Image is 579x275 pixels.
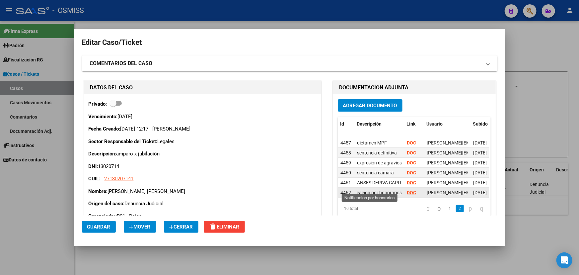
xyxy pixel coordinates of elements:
[556,252,572,268] div: Open Intercom Messenger
[338,117,354,131] datatable-header-cell: Id
[89,213,316,220] p: R01 - Roisa
[169,224,193,230] span: Cerrar
[407,170,416,175] a: DOC
[473,170,487,175] span: [DATE]
[407,150,416,155] a: DOC
[82,36,497,49] h2: Editar Caso/Ticket
[427,121,443,127] span: Usuario
[340,170,351,175] span: 4460
[477,205,486,212] a: go to last page
[354,117,404,131] datatable-header-cell: Descripción
[89,126,120,132] strong: Fecha Creado:
[357,150,397,155] span: sentencia definitiva
[89,200,316,208] p: Denuncia Judicial
[338,99,402,112] button: Agregar Documento
[340,121,344,127] span: Id
[209,224,240,230] span: Eliminar
[407,121,416,127] span: Link
[338,200,368,217] div: 10 total
[340,180,351,185] span: 4461
[89,188,108,194] strong: Nombre:
[87,224,110,230] span: Guardar
[456,205,464,212] a: 2
[129,224,151,230] span: Mover
[340,160,351,165] span: 4459
[89,114,118,120] strong: Vencimiento:
[82,55,497,71] mat-expansion-panel-header: COMENTARIOS DEL CASO
[90,59,153,67] strong: COMENTARIOS DEL CASO
[357,121,382,127] span: Descripción
[466,205,475,212] a: go to next page
[89,213,117,219] strong: Gerenciador:
[404,117,424,131] datatable-header-cell: Link
[89,125,316,133] p: [DATE] 12:17 - [PERSON_NAME]
[407,190,416,195] a: DOC
[357,170,394,175] span: sentencia camara
[473,121,488,127] span: Subido
[473,150,487,155] span: [DATE]
[89,138,158,144] strong: Sector Responsable del Ticket:
[455,203,465,214] li: page 2
[89,163,316,170] p: 13020714
[343,103,397,109] span: Agregar Documento
[89,163,98,169] strong: DNI:
[89,188,316,195] p: [PERSON_NAME] [PERSON_NAME]
[445,203,455,214] li: page 1
[90,84,133,91] strong: DATOS DEL CASO
[204,221,245,233] button: Eliminar
[340,190,351,195] span: 4462
[124,221,156,233] button: Mover
[89,176,101,182] strong: CUIL:
[473,180,487,185] span: [DATE]
[407,140,416,145] a: DOC
[340,150,351,155] span: 4458
[89,101,107,107] strong: Privado:
[407,180,416,185] a: DOC
[435,205,444,212] a: go to previous page
[470,117,504,131] datatable-header-cell: Subido
[209,223,217,230] mat-icon: delete
[446,205,454,212] a: 1
[105,176,134,182] span: 27130207141
[357,180,426,185] span: ANSES DERIVA CAPITA A OSMISS
[424,117,470,131] datatable-header-cell: Usuario
[89,151,116,157] strong: Descripción:
[473,140,487,145] span: [DATE]
[89,138,316,145] p: Legales
[473,160,487,165] span: [DATE]
[407,160,416,165] a: DOC
[164,221,198,233] button: Cerrar
[424,205,433,212] a: go to first page
[357,160,402,165] span: expresion de agravios
[473,190,487,195] span: [DATE]
[345,190,402,195] span: Notificacion por honorarios
[357,140,387,145] span: dictamen MPF
[89,201,125,207] strong: Origen del caso:
[82,221,116,233] button: Guardar
[340,140,351,145] span: 4457
[339,84,489,92] h1: DOCUMENTACION ADJUNTA
[89,150,316,158] p: amparo x jubilación
[89,113,316,121] p: [DATE]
